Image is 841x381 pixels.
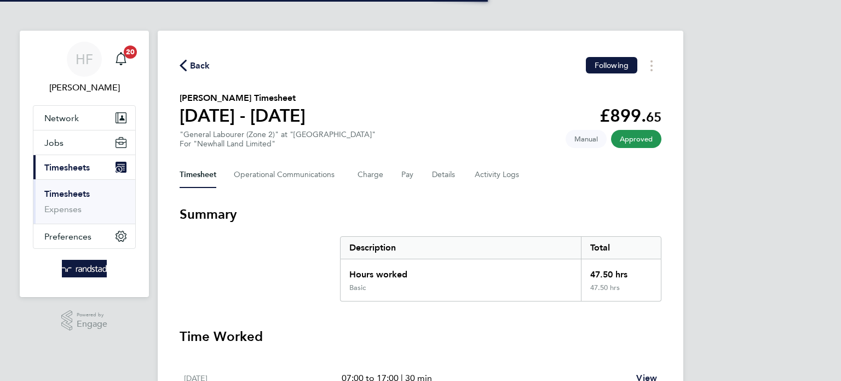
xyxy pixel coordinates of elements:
span: 65 [646,109,661,125]
div: Hours worked [341,259,581,283]
app-decimal: £899. [600,105,661,126]
button: Jobs [33,130,135,155]
button: Following [586,57,637,73]
button: Operational Communications [234,162,340,188]
a: Timesheets [44,189,90,199]
span: Powered by [77,310,107,320]
h3: Summary [180,206,661,223]
a: Powered byEngage [61,310,108,331]
span: Back [190,59,210,72]
button: Activity Logs [475,162,521,188]
button: Back [180,59,210,72]
button: Timesheet [180,162,216,188]
button: Network [33,106,135,130]
span: Engage [77,320,107,329]
h2: [PERSON_NAME] Timesheet [180,92,306,105]
button: Details [432,162,457,188]
div: Timesheets [33,179,135,224]
span: Timesheets [44,162,90,173]
span: 20 [124,46,137,59]
button: Preferences [33,224,135,248]
span: Network [44,113,79,123]
a: Expenses [44,204,82,214]
a: 20 [110,42,132,77]
span: Preferences [44,231,91,242]
a: Go to home page [33,260,136,277]
h1: [DATE] - [DATE] [180,105,306,127]
div: For "Newhall Land Limited" [180,139,376,149]
div: "General Labourer (Zone 2)" at "[GEOGRAPHIC_DATA]" [180,130,376,149]
span: HF [76,52,93,66]
h3: Time Worked [180,328,661,345]
a: HF[PERSON_NAME] [33,42,136,94]
div: Total [581,237,661,259]
span: This timesheet was manually created. [566,130,607,148]
img: randstad-logo-retina.png [62,260,107,277]
button: Timesheets [33,155,135,179]
button: Pay [401,162,414,188]
div: Summary [340,236,661,302]
span: Hollie Furby [33,81,136,94]
nav: Main navigation [20,31,149,297]
span: This timesheet has been approved. [611,130,661,148]
div: Basic [349,283,366,292]
div: 47.50 hrs [581,283,661,301]
span: Jobs [44,138,64,148]
div: Description [341,237,581,259]
span: Following [595,60,629,70]
button: Timesheets Menu [642,57,661,74]
button: Charge [358,162,384,188]
div: 47.50 hrs [581,259,661,283]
